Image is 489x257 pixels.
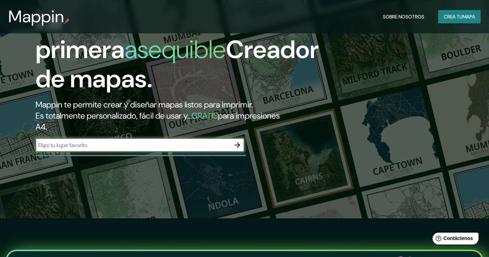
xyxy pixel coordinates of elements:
[64,18,70,24] img: pin de mapeo
[36,110,280,132] font: para impresiones A4.
[36,4,125,66] font: La primera
[380,10,427,23] button: Sobre nosotros
[438,10,481,23] button: Crea tumapa
[383,14,424,20] font: Sobre nosotros
[8,6,64,27] font: Mappin
[191,110,218,121] font: GRATIS
[427,230,481,249] iframe: Lanzador de widgets de ayuda
[36,33,319,95] font: Creador de mapas.
[463,14,475,20] font: mapa
[36,141,230,149] input: Elige tu lugar favorito
[444,14,463,20] font: Crea tu
[125,33,226,66] font: asequible
[36,110,191,121] font: Es totalmente personalizado, fácil de usar y...
[36,99,253,110] font: Mappin te permite crear y diseñar mapas listos para imprimir.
